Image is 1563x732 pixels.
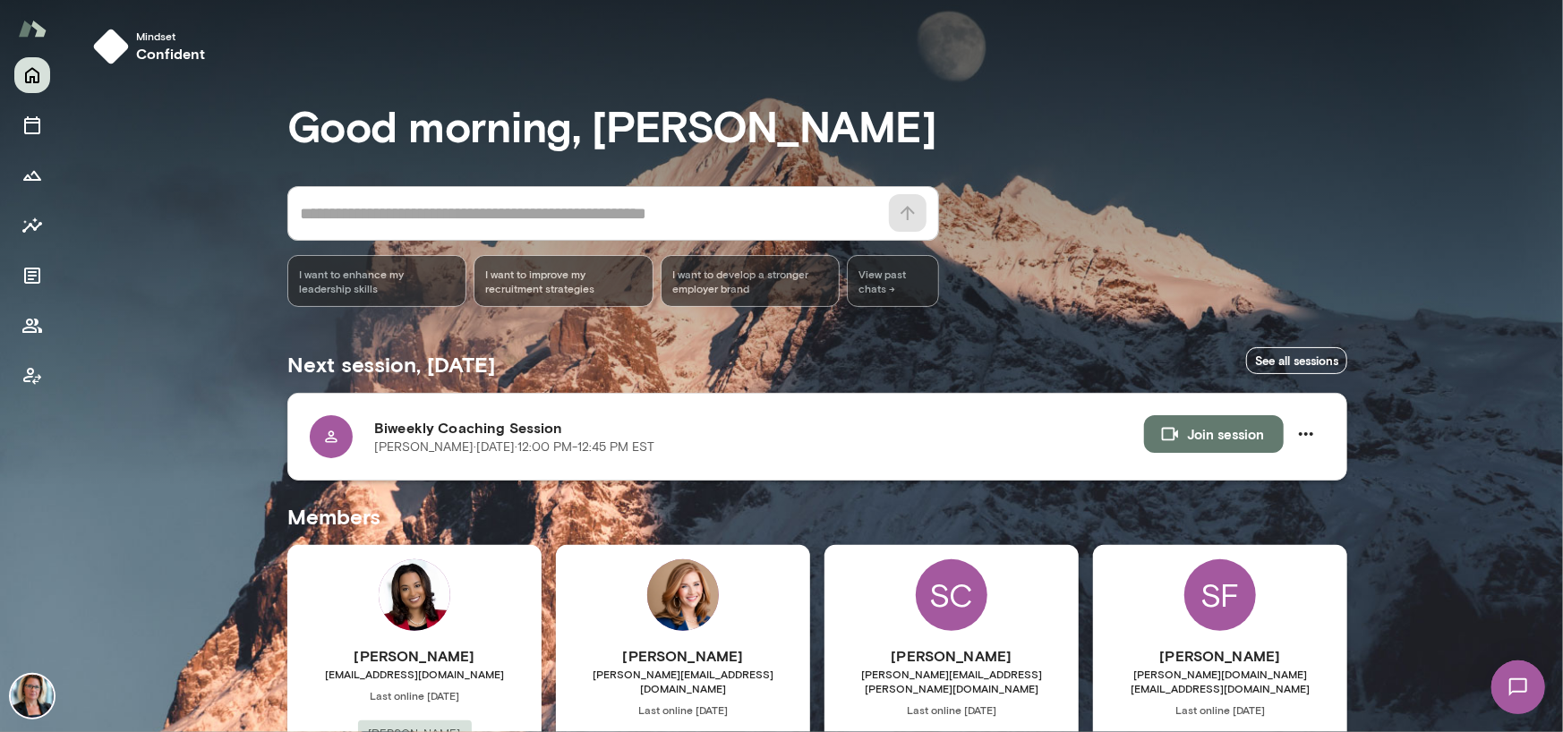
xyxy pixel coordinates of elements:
[287,350,495,379] h5: Next session, [DATE]
[18,12,47,46] img: Mento
[672,267,828,295] span: I want to develop a stronger employer brand
[14,157,50,193] button: Growth Plan
[556,702,810,717] span: Last online [DATE]
[136,29,205,43] span: Mindset
[847,255,939,307] span: View past chats ->
[1144,415,1284,453] button: Join session
[374,438,654,456] p: [PERSON_NAME] · [DATE] · 12:00 PM-12:45 PM EST
[287,688,542,702] span: Last online [DATE]
[287,100,1347,150] h3: Good morning, [PERSON_NAME]
[86,21,219,72] button: Mindsetconfident
[14,57,50,93] button: Home
[287,645,542,667] h6: [PERSON_NAME]
[14,107,50,143] button: Sessions
[1093,702,1347,717] span: Last online [DATE]
[1093,645,1347,667] h6: [PERSON_NAME]
[379,559,450,631] img: Brittany Hart
[474,255,653,307] div: I want to improve my recruitment strategies
[287,502,1347,531] h5: Members
[647,559,719,631] img: Elisabeth Rice
[1184,559,1256,631] div: SF
[1246,347,1347,375] a: See all sessions
[11,675,54,718] img: Jennifer Alvarez
[14,308,50,344] button: Members
[287,667,542,681] span: [EMAIL_ADDRESS][DOMAIN_NAME]
[661,255,840,307] div: I want to develop a stronger employer brand
[824,702,1079,717] span: Last online [DATE]
[916,559,987,631] div: SC
[14,358,50,394] button: Client app
[14,208,50,243] button: Insights
[556,645,810,667] h6: [PERSON_NAME]
[556,667,810,695] span: [PERSON_NAME][EMAIL_ADDRESS][DOMAIN_NAME]
[1093,667,1347,695] span: [PERSON_NAME][DOMAIN_NAME][EMAIL_ADDRESS][DOMAIN_NAME]
[374,417,1144,438] h6: Biweekly Coaching Session
[824,645,1079,667] h6: [PERSON_NAME]
[485,267,641,295] span: I want to improve my recruitment strategies
[136,43,205,64] h6: confident
[824,667,1079,695] span: [PERSON_NAME][EMAIL_ADDRESS][PERSON_NAME][DOMAIN_NAME]
[299,267,455,295] span: I want to enhance my leadership skills
[287,255,466,307] div: I want to enhance my leadership skills
[14,258,50,294] button: Documents
[93,29,129,64] img: mindset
